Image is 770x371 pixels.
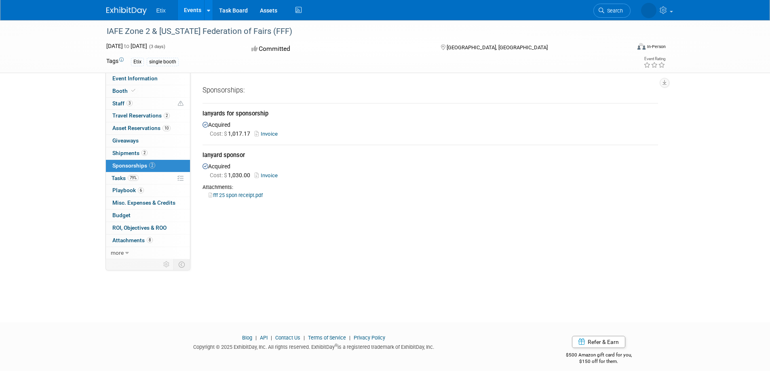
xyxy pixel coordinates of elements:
[162,125,171,131] span: 10
[127,100,133,106] span: 3
[148,44,165,49] span: (3 days)
[203,109,658,119] div: lanyards for sponsorship
[147,58,179,66] div: single booth
[112,125,171,131] span: Asset Reservations
[203,86,658,98] div: Sponsorships:
[593,4,631,18] a: Search
[106,160,190,172] a: Sponsorships2
[112,237,153,243] span: Attachments
[106,184,190,197] a: Playbook6
[249,42,428,56] div: Committed
[255,172,281,178] a: Invoice
[210,172,253,178] span: 1,030.00
[308,335,346,341] a: Terms of Service
[112,175,139,181] span: Tasks
[106,247,190,259] a: more
[106,110,190,122] a: Travel Reservations2
[106,222,190,234] a: ROI, Objectives & ROO
[335,343,338,348] sup: ®
[106,7,147,15] img: ExhibitDay
[112,75,158,82] span: Event Information
[106,73,190,85] a: Event Information
[112,162,155,169] span: Sponsorships
[173,259,190,270] td: Toggle Event Tabs
[112,137,139,144] span: Giveaways
[275,335,300,341] a: Contact Us
[106,342,522,351] div: Copyright © 2025 ExhibitDay, Inc. All rights reserved. ExhibitDay is a registered trademark of Ex...
[255,131,281,137] a: Invoice
[106,197,190,209] a: Misc. Expenses & Credits
[131,88,135,93] i: Booth reservation complete
[203,161,658,199] div: Acquired
[242,335,252,341] a: Blog
[210,130,228,137] span: Cost: $
[111,249,124,256] span: more
[160,259,174,270] td: Personalize Event Tab Strip
[534,346,664,365] div: $500 Amazon gift card for you,
[647,44,666,50] div: In-Person
[141,150,148,156] span: 2
[147,237,153,243] span: 8
[106,147,190,159] a: Shipments2
[583,42,666,54] div: Event Format
[209,192,263,198] a: fff 25 spon receipt.pdf
[203,184,658,191] div: Attachments:
[106,57,124,66] td: Tags
[112,150,148,156] span: Shipments
[112,88,137,94] span: Booth
[112,199,175,206] span: Misc. Expenses & Credits
[131,58,144,66] div: Etix
[106,210,190,222] a: Budget
[572,336,625,348] a: Refer & Earn
[534,358,664,365] div: $150 off for them.
[210,130,253,137] span: 1,017.17
[112,187,144,193] span: Playbook
[106,98,190,110] a: Staff3
[203,151,658,161] div: lanyard sponsor
[106,85,190,97] a: Booth
[302,335,307,341] span: |
[123,43,131,49] span: to
[637,43,646,50] img: Format-Inperson.png
[106,172,190,184] a: Tasks79%
[347,335,352,341] span: |
[178,100,184,107] span: Potential Scheduling Conflict -- at least one attendee is tagged in another overlapping event.
[149,162,155,168] span: 2
[106,235,190,247] a: Attachments8
[156,7,166,14] span: Etix
[164,113,170,119] span: 2
[106,135,190,147] a: Giveaways
[112,112,170,119] span: Travel Reservations
[643,57,665,61] div: Event Rating
[112,100,133,107] span: Staff
[269,335,274,341] span: |
[138,187,144,193] span: 6
[106,122,190,134] a: Asset Reservations10
[604,8,623,14] span: Search
[253,335,259,341] span: |
[104,24,618,39] div: IAFE Zone 2 & [US_STATE] Federation of Fairs (FFF)
[106,43,147,49] span: [DATE] [DATE]
[210,172,228,178] span: Cost: $
[641,3,656,18] img: Leslie Ziade
[112,212,131,218] span: Budget
[112,224,167,231] span: ROI, Objectives & ROO
[128,175,139,181] span: 79%
[203,119,658,138] div: Acquired
[260,335,268,341] a: API
[354,335,385,341] a: Privacy Policy
[447,44,548,50] span: [GEOGRAPHIC_DATA], [GEOGRAPHIC_DATA]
